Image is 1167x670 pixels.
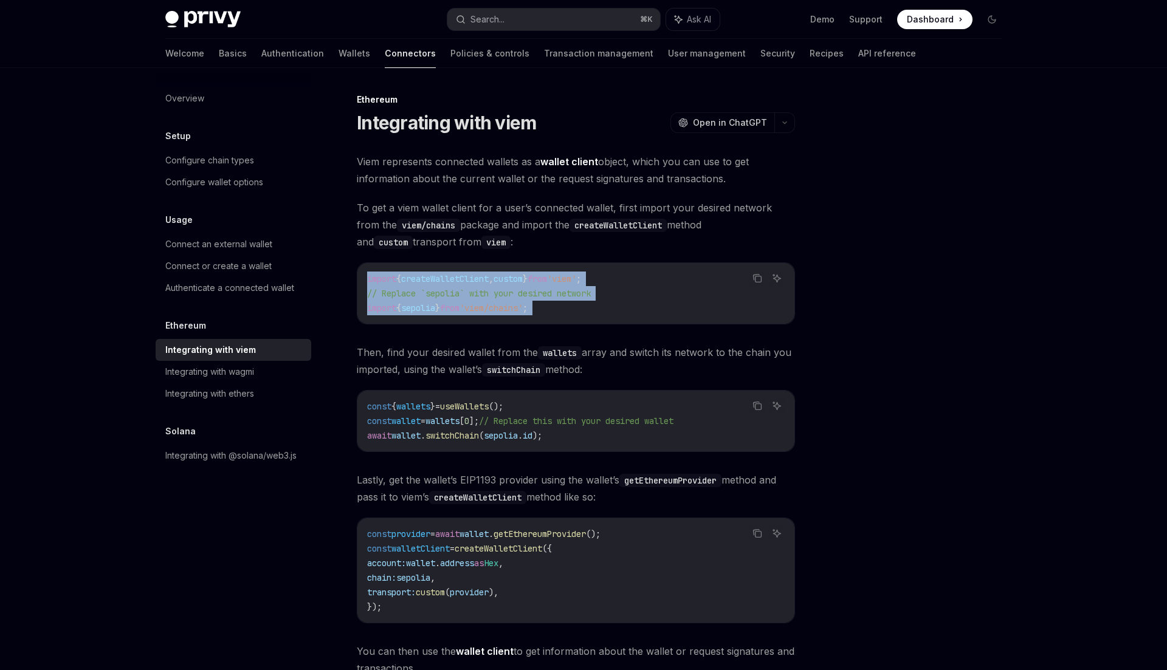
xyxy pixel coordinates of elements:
[528,273,547,284] span: from
[538,346,582,360] code: wallets
[156,277,311,299] a: Authenticate a connected wallet
[450,543,455,554] span: =
[165,424,196,439] h5: Solana
[456,645,514,657] strong: wallet client
[165,129,191,143] h5: Setup
[687,13,711,26] span: Ask AI
[640,15,653,24] span: ⌘ K
[666,9,720,30] button: Ask AI
[489,401,503,412] span: ();
[165,364,254,379] div: Integrating with wagmi
[156,445,311,467] a: Integrating with @solana/web3.js
[396,303,401,313] span: {
[619,474,721,487] code: getEthereumProvider
[165,213,193,227] h5: Usage
[586,528,601,539] span: ();
[494,273,523,284] span: custom
[357,112,536,134] h1: Integrating with viem
[670,112,774,133] button: Open in ChatGPT
[165,281,294,295] div: Authenticate a connected wallet
[858,39,916,68] a: API reference
[523,273,528,284] span: }
[547,273,576,284] span: 'viem'
[416,587,445,598] span: custom
[367,528,391,539] span: const
[494,528,586,539] span: getEthereumProvider
[367,572,396,583] span: chain:
[401,303,435,313] span: sepolia
[406,558,435,569] span: wallet
[156,361,311,383] a: Integrating with wagmi
[484,558,498,569] span: Hex
[430,528,435,539] span: =
[668,39,746,68] a: User management
[421,430,425,441] span: .
[165,259,272,273] div: Connect or create a wallet
[430,401,435,412] span: }
[367,273,396,284] span: import
[498,558,503,569] span: ,
[474,558,484,569] span: as
[489,587,498,598] span: ),
[440,401,489,412] span: useWallets
[385,39,436,68] a: Connectors
[470,12,504,27] div: Search...
[445,587,450,598] span: (
[367,430,391,441] span: await
[447,9,660,30] button: Search...⌘K
[261,39,324,68] a: Authentication
[810,13,835,26] a: Demo
[540,156,598,168] a: wallet client
[339,39,370,68] a: Wallets
[523,303,528,313] span: ;
[165,39,204,68] a: Welcome
[156,339,311,361] a: Integrating with viem
[749,525,765,541] button: Copy the contents from the code block
[165,175,263,190] div: Configure wallet options
[435,558,440,569] span: .
[165,237,272,251] div: Connect an external wallet
[165,386,254,401] div: Integrating with ethers
[435,401,440,412] span: =
[391,528,430,539] span: provider
[810,39,844,68] a: Recipes
[156,233,311,255] a: Connect an external wallet
[576,273,581,284] span: ;
[518,430,523,441] span: .
[456,645,514,658] a: wallet client
[165,153,254,168] div: Configure chain types
[367,303,396,313] span: import
[450,587,489,598] span: provider
[464,415,469,426] span: 0
[532,430,542,441] span: );
[357,344,795,378] span: Then, find your desired wallet from the array and switch its network to the chain you imported, u...
[401,273,489,284] span: createWalletClient
[391,401,396,412] span: {
[479,430,484,441] span: (
[435,528,460,539] span: await
[165,318,206,333] h5: Ethereum
[435,303,440,313] span: }
[479,415,673,426] span: // Replace this with your desired wallet
[907,13,954,26] span: Dashboard
[693,117,767,129] span: Open in ChatGPT
[396,273,401,284] span: {
[367,401,391,412] span: const
[425,415,460,426] span: wallets
[165,343,256,357] div: Integrating with viem
[469,415,479,426] span: ];
[460,303,523,313] span: 'viem/chains'
[769,525,785,541] button: Ask AI
[982,10,1002,29] button: Toggle dark mode
[391,415,421,426] span: wallet
[165,11,241,28] img: dark logo
[156,383,311,405] a: Integrating with ethers
[570,219,667,232] code: createWalletClient
[749,398,765,414] button: Copy the contents from the code block
[489,528,494,539] span: .
[367,288,591,299] span: // Replace `sepolia` with your desired network
[397,219,460,232] code: viem/chains
[156,149,311,171] a: Configure chain types
[367,543,391,554] span: const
